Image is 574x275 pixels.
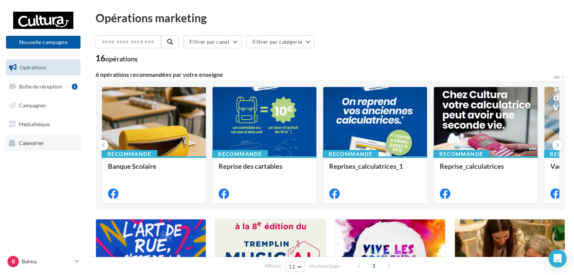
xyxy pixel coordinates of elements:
[329,162,421,177] div: Reprises_calculatrices_1
[72,84,77,90] div: 1
[20,64,46,70] span: Opérations
[19,102,46,108] span: Campagnes
[183,35,242,48] button: Filtrer par canal
[5,135,82,151] a: Calendrier
[368,260,380,272] span: 1
[19,121,50,127] span: Médiathèque
[440,162,531,177] div: Reprise_calculatrices
[433,150,489,158] div: Recommandé
[5,78,82,95] a: Boîte de réception1
[212,150,268,158] div: Recommandé
[5,98,82,113] a: Campagnes
[108,162,200,177] div: Banque Scolaire
[264,263,281,270] span: Afficher
[6,36,80,49] button: Nouvelle campagne
[323,150,378,158] div: Recommandé
[219,162,310,177] div: Reprise des cartables
[5,60,82,75] a: Opérations
[19,83,62,89] span: Boîte de réception
[309,263,340,270] span: résultats/page
[96,72,553,78] div: 6 opérations recommandées par votre enseigne
[285,261,305,272] button: 12
[12,258,15,265] span: B
[289,264,295,270] span: 12
[96,54,138,63] div: 16
[6,254,80,269] a: B Balma
[22,258,72,265] p: Balma
[102,150,157,158] div: Recommandé
[246,35,314,48] button: Filtrer par catégorie
[548,249,566,267] div: Open Intercom Messenger
[105,55,138,62] div: opérations
[5,116,82,132] a: Médiathèque
[19,139,44,146] span: Calendrier
[96,12,565,23] div: Opérations marketing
